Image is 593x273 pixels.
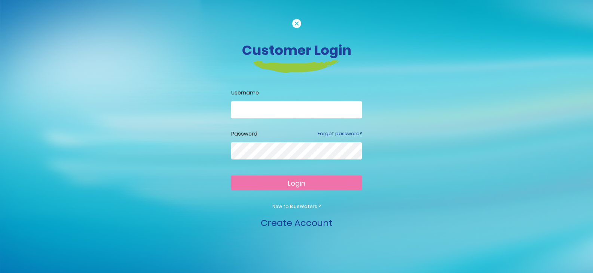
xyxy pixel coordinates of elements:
img: login-heading-border.png [254,60,339,73]
p: New to BlueWaters ? [231,203,362,210]
span: Login [288,179,305,188]
label: Password [231,130,257,138]
img: cancel [292,19,301,28]
button: Login [231,176,362,190]
h3: Customer Login [89,42,504,58]
label: Username [231,89,362,97]
a: Forgot password? [318,130,362,137]
a: Create Account [261,217,333,229]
